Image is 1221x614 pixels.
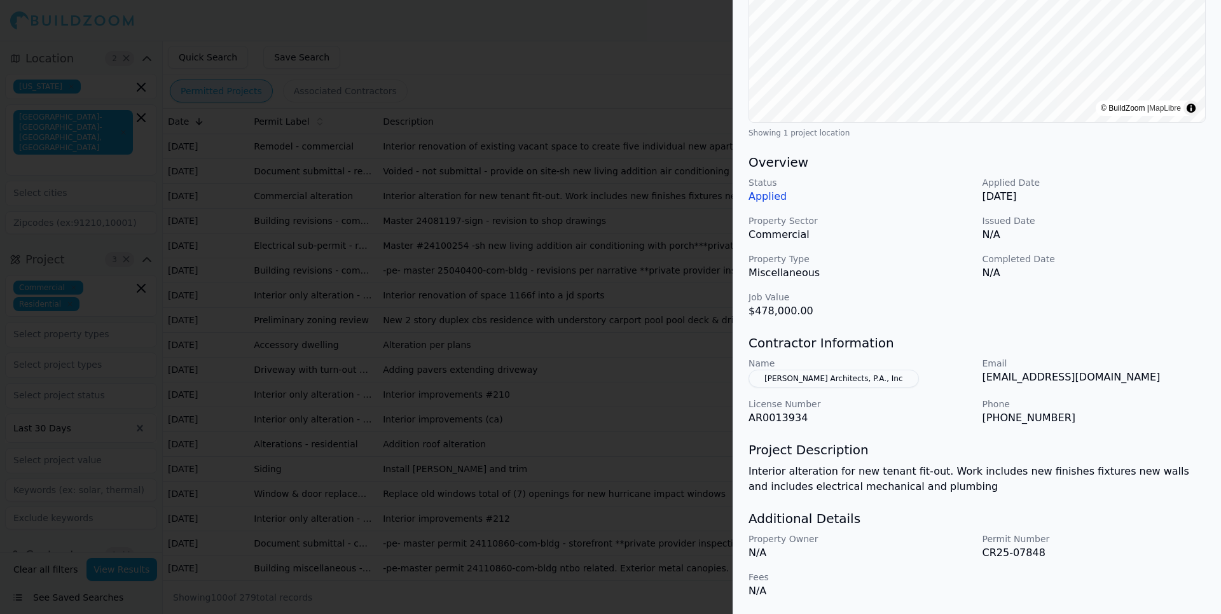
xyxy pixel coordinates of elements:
p: Email [983,357,1206,370]
p: Fees [748,571,972,583]
p: Issued Date [983,214,1206,227]
p: Interior alteration for new tenant fit-out. Work includes new finishes fixtures new walls and inc... [748,464,1206,494]
h3: Contractor Information [748,334,1206,352]
p: Name [748,357,972,370]
div: © BuildZoom | [1101,102,1181,115]
p: Applied Date [983,176,1206,189]
p: Property Owner [748,533,972,545]
h3: Project Description [748,441,1206,459]
p: Job Value [748,291,972,304]
p: $478,000.00 [748,304,972,319]
p: AR0013934 [748,410,972,426]
a: MapLibre [1149,104,1181,113]
p: [EMAIL_ADDRESS][DOMAIN_NAME] [983,370,1206,385]
p: Property Sector [748,214,972,227]
p: [DATE] [983,189,1206,204]
p: N/A [748,583,972,599]
summary: Toggle attribution [1183,101,1199,116]
p: Applied [748,189,972,204]
p: Phone [983,398,1206,410]
p: Commercial [748,227,972,242]
h3: Additional Details [748,510,1206,527]
p: Miscellaneous [748,265,972,281]
div: Showing 1 project location [748,128,1206,138]
p: [PHONE_NUMBER] [983,410,1206,426]
p: N/A [748,545,972,561]
p: License Number [748,398,972,410]
p: Property Type [748,253,972,265]
h3: Overview [748,153,1206,171]
p: CR25-07848 [983,545,1206,561]
p: N/A [983,265,1206,281]
p: Completed Date [983,253,1206,265]
button: [PERSON_NAME] Architects, P.A., Inc [748,370,919,387]
p: Status [748,176,972,189]
p: N/A [983,227,1206,242]
p: Permit Number [983,533,1206,545]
